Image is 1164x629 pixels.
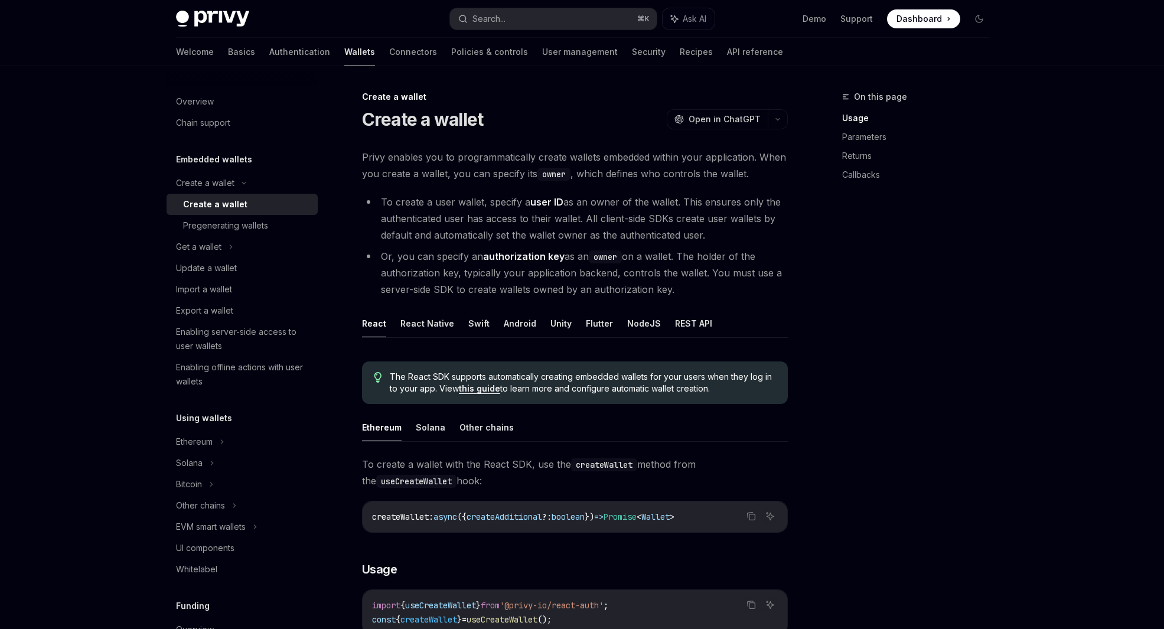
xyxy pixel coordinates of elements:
[450,8,657,30] button: Search...⌘K
[586,309,613,337] button: Flutter
[604,600,608,611] span: ;
[542,38,618,66] a: User management
[228,38,255,66] a: Basics
[537,614,552,625] span: ();
[457,511,467,522] span: ({
[176,304,233,318] div: Export a wallet
[372,600,400,611] span: import
[481,600,500,611] span: from
[476,600,481,611] span: }
[176,599,210,613] h5: Funding
[176,176,234,190] div: Create a wallet
[483,250,565,262] strong: authorization key
[670,511,674,522] span: >
[416,413,445,441] button: Solana
[362,109,484,130] h1: Create a wallet
[176,435,213,449] div: Ethereum
[344,38,375,66] a: Wallets
[176,360,311,389] div: Enabling offline actions with user wallets
[468,309,490,337] button: Swift
[604,511,637,522] span: Promise
[176,541,234,555] div: UI components
[842,128,998,146] a: Parameters
[667,109,768,129] button: Open in ChatGPT
[762,509,778,524] button: Ask AI
[689,113,761,125] span: Open in ChatGPT
[372,511,429,522] span: createWallet
[680,38,713,66] a: Recipes
[362,561,397,578] span: Usage
[840,13,873,25] a: Support
[400,309,454,337] button: React Native
[176,282,232,296] div: Import a wallet
[400,614,457,625] span: createWallet
[433,511,457,522] span: async
[176,152,252,167] h5: Embedded wallets
[550,309,572,337] button: Unity
[362,248,788,298] li: Or, you can specify an as an on a wallet. The holder of the authorization key, typically your app...
[362,91,788,103] div: Create a wallet
[372,614,396,625] span: const
[803,13,826,25] a: Demo
[176,411,232,425] h5: Using wallets
[176,562,217,576] div: Whitelabel
[594,511,604,522] span: =>
[167,300,318,321] a: Export a wallet
[167,194,318,215] a: Create a wallet
[467,614,537,625] span: useCreateWallet
[663,8,715,30] button: Ask AI
[167,559,318,580] a: Whitelabel
[167,215,318,236] a: Pregenerating wallets
[362,194,788,243] li: To create a user wallet, specify a as an owner of the wallet. This ensures only the authenticated...
[176,38,214,66] a: Welcome
[459,383,500,394] a: this guide
[389,38,437,66] a: Connectors
[537,168,570,181] code: owner
[390,371,775,395] span: The React SDK supports automatically creating embedded wallets for your users when they log in to...
[362,309,386,337] button: React
[451,38,528,66] a: Policies & controls
[176,520,246,534] div: EVM smart wallets
[854,90,907,104] span: On this page
[887,9,960,28] a: Dashboard
[504,309,536,337] button: Android
[585,511,594,522] span: })
[167,321,318,357] a: Enabling server-side access to user wallets
[675,309,712,337] button: REST API
[552,511,585,522] span: boolean
[362,149,788,182] span: Privy enables you to programmatically create wallets embedded within your application. When you c...
[896,13,942,25] span: Dashboard
[683,13,706,25] span: Ask AI
[632,38,666,66] a: Security
[429,511,433,522] span: :
[167,112,318,133] a: Chain support
[176,325,311,353] div: Enabling server-side access to user wallets
[467,511,542,522] span: createAdditional
[637,14,650,24] span: ⌘ K
[459,413,514,441] button: Other chains
[176,94,214,109] div: Overview
[374,372,382,383] svg: Tip
[744,509,759,524] button: Copy the contents from the code block
[462,614,467,625] span: =
[167,537,318,559] a: UI components
[457,614,462,625] span: }
[589,250,622,263] code: owner
[472,12,506,26] div: Search...
[167,279,318,300] a: Import a wallet
[362,456,788,489] span: To create a wallet with the React SDK, use the method from the hook:
[842,146,998,165] a: Returns
[641,511,670,522] span: Wallet
[542,511,552,522] span: ?:
[176,261,237,275] div: Update a wallet
[530,196,563,208] strong: user ID
[842,165,998,184] a: Callbacks
[167,91,318,112] a: Overview
[167,357,318,392] a: Enabling offline actions with user wallets
[727,38,783,66] a: API reference
[842,109,998,128] a: Usage
[396,614,400,625] span: {
[176,11,249,27] img: dark logo
[176,116,230,130] div: Chain support
[176,477,202,491] div: Bitcoin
